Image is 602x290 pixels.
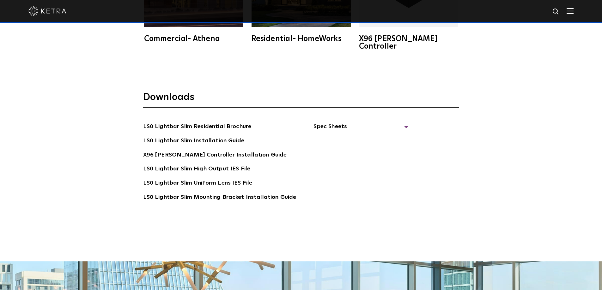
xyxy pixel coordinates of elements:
img: search icon [552,8,560,16]
div: Commercial- Athena [144,35,243,43]
img: ketra-logo-2019-white [28,6,66,16]
span: Spec Sheets [313,122,408,136]
img: Hamburger%20Nav.svg [567,8,574,14]
a: LS0 Lightbar Slim Mounting Bracket Installation Guide [143,193,296,203]
a: LS0 Lightbar Slim Installation Guide [143,136,244,146]
div: X96 [PERSON_NAME] Controller [359,35,458,50]
a: X96 [PERSON_NAME] Controller Installation Guide [143,151,287,161]
div: Residential- HomeWorks [252,35,351,43]
a: LS0 Lightbar Slim High Output IES File [143,164,251,175]
a: LS0 Lightbar Slim Uniform Lens IES File [143,179,252,189]
a: LS0 Lightbar Slim Residential Brochure [143,122,252,132]
h3: Downloads [143,91,459,108]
